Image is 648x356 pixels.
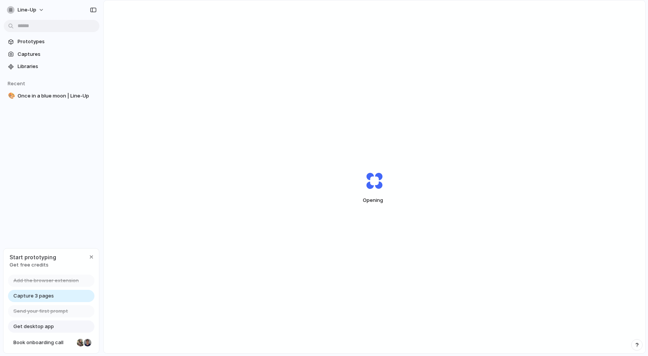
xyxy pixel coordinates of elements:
span: Add the browser extension [13,277,79,284]
button: 🎨 [7,92,15,100]
a: Libraries [4,61,99,72]
span: Get desktop app [13,323,54,330]
a: Prototypes [4,36,99,47]
a: 🎨Once in a blue moon | Line-Up [4,90,99,102]
span: Start prototyping [10,253,56,261]
span: Libraries [18,63,96,70]
div: Nicole Kubica [76,338,85,347]
div: Christian Iacullo [83,338,92,347]
span: Opening [348,197,401,204]
span: Prototypes [18,38,96,46]
button: Line-Up [4,4,48,16]
a: Get desktop app [8,320,94,333]
span: Send your first prompt [13,307,68,315]
span: Captures [18,50,96,58]
span: Get free credits [10,261,56,269]
span: Book onboarding call [13,339,74,346]
div: 🎨 [8,91,13,100]
a: Captures [4,49,99,60]
span: Once in a blue moon | Line-Up [18,92,96,100]
span: Recent [8,80,25,86]
a: Book onboarding call [8,336,94,349]
span: Capture 3 pages [13,292,54,300]
span: Line-Up [18,6,36,14]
